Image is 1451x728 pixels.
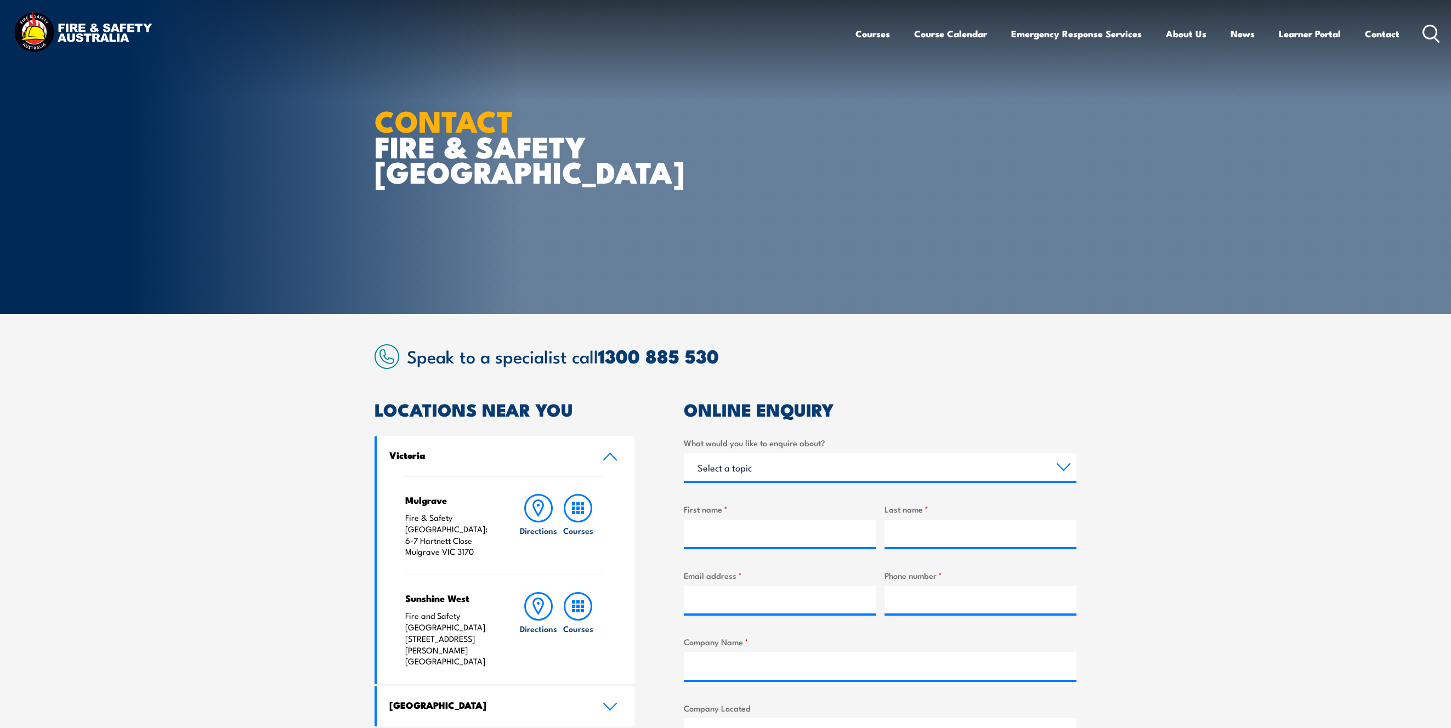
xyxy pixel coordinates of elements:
[684,569,876,582] label: Email address
[598,341,719,370] a: 1300 885 530
[405,610,497,667] p: Fire and Safety [GEOGRAPHIC_DATA] [STREET_ADDRESS][PERSON_NAME] [GEOGRAPHIC_DATA]
[1166,19,1206,48] a: About Us
[1231,19,1255,48] a: News
[563,525,593,536] h6: Courses
[407,346,1076,366] h2: Speak to a specialist call
[1011,19,1142,48] a: Emergency Response Services
[519,592,558,667] a: Directions
[1365,19,1399,48] a: Contact
[375,97,513,143] strong: CONTACT
[520,623,557,634] h6: Directions
[684,436,1076,449] label: What would you like to enquire about?
[563,623,593,634] h6: Courses
[375,401,634,417] h2: LOCATIONS NEAR YOU
[375,107,645,184] h1: FIRE & SAFETY [GEOGRAPHIC_DATA]
[914,19,987,48] a: Course Calendar
[389,449,586,461] h4: Victoria
[684,702,1076,714] label: Company Located
[684,503,876,515] label: First name
[405,494,497,506] h4: Mulgrave
[405,512,497,558] p: Fire & Safety [GEOGRAPHIC_DATA]: 6-7 Hartnett Close Mulgrave VIC 3170
[558,494,598,558] a: Courses
[405,592,497,604] h4: Sunshine West
[1279,19,1341,48] a: Learner Portal
[885,503,1076,515] label: Last name
[377,686,634,726] a: [GEOGRAPHIC_DATA]
[558,592,598,667] a: Courses
[855,19,890,48] a: Courses
[684,401,1076,417] h2: ONLINE ENQUIRY
[389,699,586,711] h4: [GEOGRAPHIC_DATA]
[519,494,558,558] a: Directions
[520,525,557,536] h6: Directions
[684,635,1076,648] label: Company Name
[885,569,1076,582] label: Phone number
[377,436,634,476] a: Victoria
